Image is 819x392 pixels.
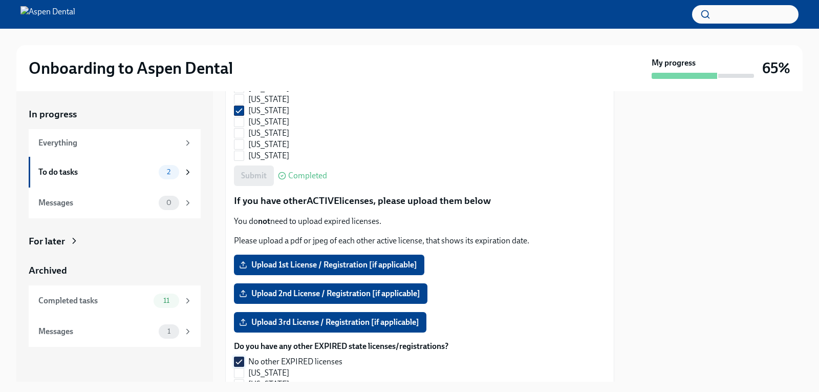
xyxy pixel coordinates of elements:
a: For later [29,235,201,248]
span: [US_STATE] [248,379,289,390]
span: Upload 3rd License / Registration [if applicable] [241,317,419,327]
span: Upload 1st License / Registration [if applicable] [241,260,417,270]
a: Archived [29,264,201,277]
a: Messages0 [29,188,201,218]
span: 1 [161,327,177,335]
label: Do you have any other EXPIRED state licenses/registrations? [234,341,448,352]
a: To do tasks2 [29,157,201,188]
p: You do need to upload expired licenses. [234,216,606,227]
a: In progress [29,108,201,121]
span: [US_STATE] [248,116,289,128]
strong: My progress [652,57,696,69]
label: Upload 3rd License / Registration [if applicable] [234,312,426,333]
span: [US_STATE] [248,94,289,105]
h3: 65% [762,59,790,77]
span: [US_STATE] [248,128,289,139]
div: To do tasks [38,167,155,178]
span: [US_STATE] [248,139,289,150]
span: 0 [160,199,178,207]
span: Completed [288,172,327,180]
p: Please upload a pdf or jpeg of each other active license, that shows its expiration date. [234,235,606,246]
div: For later [29,235,65,248]
div: Messages [38,326,155,337]
span: 2 [161,168,177,176]
a: Completed tasks11 [29,285,201,316]
span: 11 [157,297,176,304]
label: Upload 1st License / Registration [if applicable] [234,255,424,275]
div: Everything [38,137,179,149]
div: Messages [38,197,155,209]
span: No other EXPIRED licenses [248,356,342,367]
strong: not [258,216,270,226]
img: Aspen Dental [20,6,75,23]
label: Upload 2nd License / Registration [if applicable] [234,283,427,304]
span: [US_STATE] [248,367,289,379]
div: Completed tasks [38,295,149,306]
a: Everything [29,129,201,157]
span: [US_STATE] [248,105,289,116]
h2: Onboarding to Aspen Dental [29,58,233,78]
span: Upload 2nd License / Registration [if applicable] [241,288,420,299]
p: If you have other licenses, please upload them below [234,194,606,208]
a: Messages1 [29,316,201,347]
strong: ACTIVE [307,195,339,207]
span: [US_STATE] [248,150,289,161]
